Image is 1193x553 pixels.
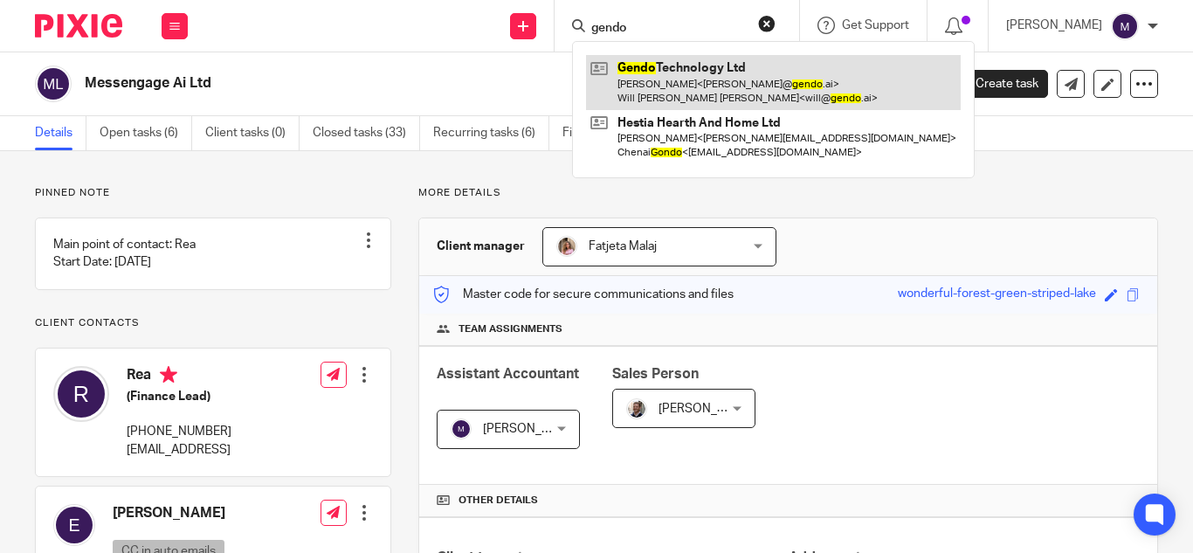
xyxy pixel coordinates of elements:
p: Pinned note [35,186,391,200]
span: Team assignments [459,322,562,336]
a: Details [35,116,86,150]
img: svg%3E [451,418,472,439]
a: Create task [947,70,1048,98]
p: [EMAIL_ADDRESS] [127,441,231,459]
img: svg%3E [53,504,95,546]
p: [PERSON_NAME] [1006,17,1102,34]
input: Search [590,21,747,37]
div: wonderful-forest-green-striped-lake [898,285,1096,305]
span: Assistant Accountant [437,367,579,381]
span: [PERSON_NAME] [483,423,579,435]
img: svg%3E [1111,12,1139,40]
a: Recurring tasks (6) [433,116,549,150]
img: Matt%20Circle.png [626,398,647,419]
p: More details [418,186,1158,200]
a: Closed tasks (33) [313,116,420,150]
h2: Messengage Ai Ltd [85,74,754,93]
img: Pixie [35,14,122,38]
h4: Rea [127,366,231,388]
p: [PHONE_NUMBER] [127,423,231,440]
a: Client tasks (0) [205,116,300,150]
p: Master code for secure communications and files [432,286,734,303]
button: Clear [758,15,776,32]
span: Other details [459,494,538,508]
a: Open tasks (6) [100,116,192,150]
span: [PERSON_NAME] [659,403,755,415]
span: Get Support [842,19,909,31]
img: svg%3E [35,66,72,102]
h3: Client manager [437,238,525,255]
i: Primary [160,366,177,384]
h4: [PERSON_NAME] [113,504,229,522]
img: svg%3E [53,366,109,422]
span: Sales Person [612,367,699,381]
h5: (Finance Lead) [127,388,231,405]
span: Fatjeta Malaj [589,240,657,252]
p: Client contacts [35,316,391,330]
img: MicrosoftTeams-image%20(5).png [556,236,577,257]
a: Files [562,116,602,150]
